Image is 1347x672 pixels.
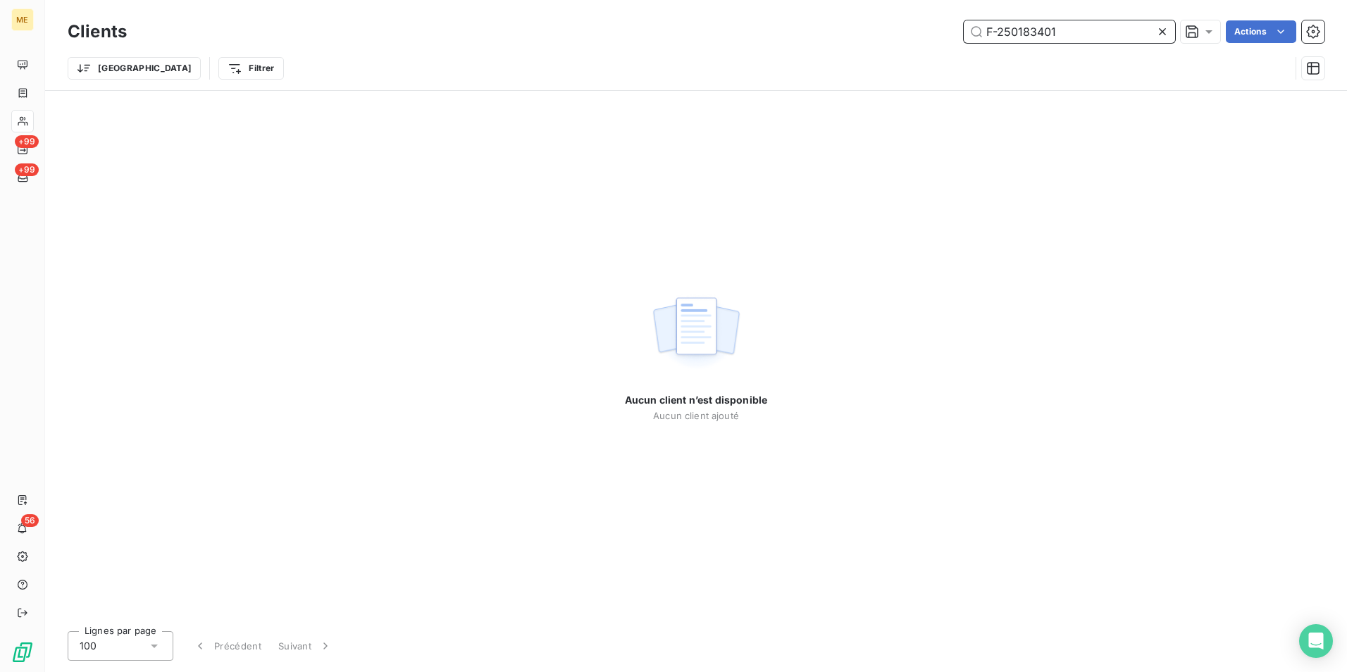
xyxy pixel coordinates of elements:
[653,410,739,421] span: Aucun client ajouté
[15,135,39,148] span: +99
[185,631,270,661] button: Précédent
[625,393,767,407] span: Aucun client n’est disponible
[80,639,97,653] span: 100
[11,641,34,664] img: Logo LeanPay
[1226,20,1296,43] button: Actions
[68,57,201,80] button: [GEOGRAPHIC_DATA]
[68,19,127,44] h3: Clients
[11,8,34,31] div: ME
[1299,624,1333,658] div: Open Intercom Messenger
[15,163,39,176] span: +99
[21,514,39,527] span: 56
[651,290,741,377] img: empty state
[218,57,283,80] button: Filtrer
[964,20,1175,43] input: Rechercher
[270,631,341,661] button: Suivant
